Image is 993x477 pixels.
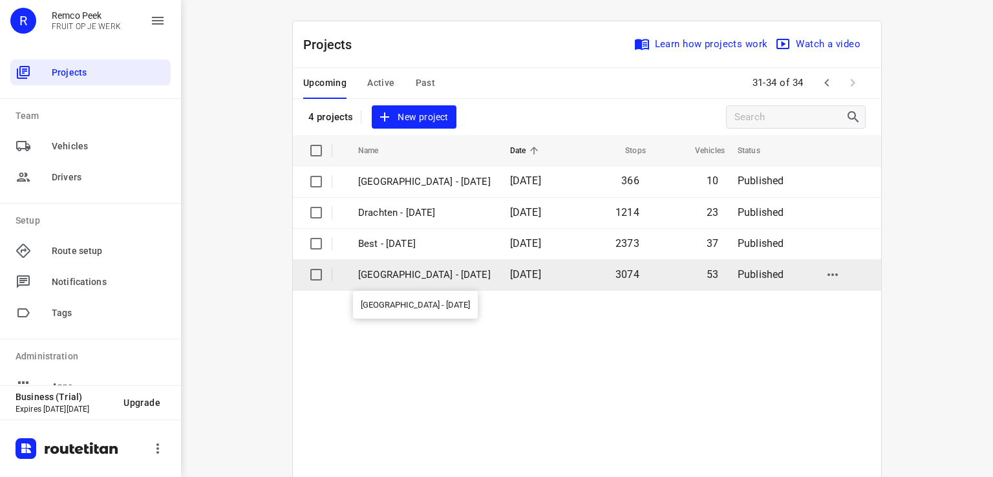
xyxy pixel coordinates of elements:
span: Stops [608,143,646,158]
span: Upgrade [123,397,160,408]
div: Drivers [10,164,171,190]
p: Projects [303,35,363,54]
input: Search projects [734,107,846,127]
button: Upgrade [113,391,171,414]
p: Expires [DATE][DATE] [16,405,113,414]
span: Published [738,237,784,249]
p: Drachten - Monday [358,206,491,220]
span: Date [510,143,543,158]
span: Active [367,75,394,91]
p: [GEOGRAPHIC_DATA] - [DATE] [358,268,491,282]
div: Route setup [10,238,171,264]
span: Upcoming [303,75,347,91]
p: Administration [16,350,171,363]
div: Projects [10,59,171,85]
span: Tags [52,306,165,320]
p: Best - Monday [358,237,491,251]
p: 4 projects [308,111,353,123]
span: 366 [621,175,639,187]
div: Tags [10,300,171,326]
span: New project [379,109,448,125]
span: Vehicles [52,140,165,153]
span: Published [738,268,784,281]
span: 31-34 of 34 [747,69,809,97]
div: R [10,8,36,34]
span: Previous Page [814,70,840,96]
p: Setup [16,214,171,228]
span: [DATE] [510,268,541,281]
p: Business (Trial) [16,392,113,402]
span: [DATE] [510,206,541,218]
div: Apps [10,374,171,399]
p: Team [16,109,171,123]
div: Search [846,109,865,125]
span: 53 [707,268,718,281]
span: Name [358,143,396,158]
span: Route setup [52,244,165,258]
div: Vehicles [10,133,171,159]
span: Published [738,206,784,218]
span: 3074 [615,268,639,281]
span: Past [416,75,436,91]
p: Remco Peek [52,10,121,21]
span: 10 [707,175,718,187]
div: Notifications [10,269,171,295]
button: New project [372,105,456,129]
span: 37 [707,237,718,249]
p: FRUIT OP JE WERK [52,22,121,31]
p: Antwerpen - Monday [358,175,491,189]
span: [DATE] [510,175,541,187]
span: 23 [707,206,718,218]
span: Notifications [52,275,165,289]
span: Next Page [840,70,866,96]
span: Published [738,175,784,187]
span: 2373 [615,237,639,249]
span: Projects [52,66,165,79]
span: Status [738,143,777,158]
span: Apps [52,380,165,394]
span: Vehicles [678,143,725,158]
span: Drivers [52,171,165,184]
span: [DATE] [510,237,541,249]
span: 1214 [615,206,639,218]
